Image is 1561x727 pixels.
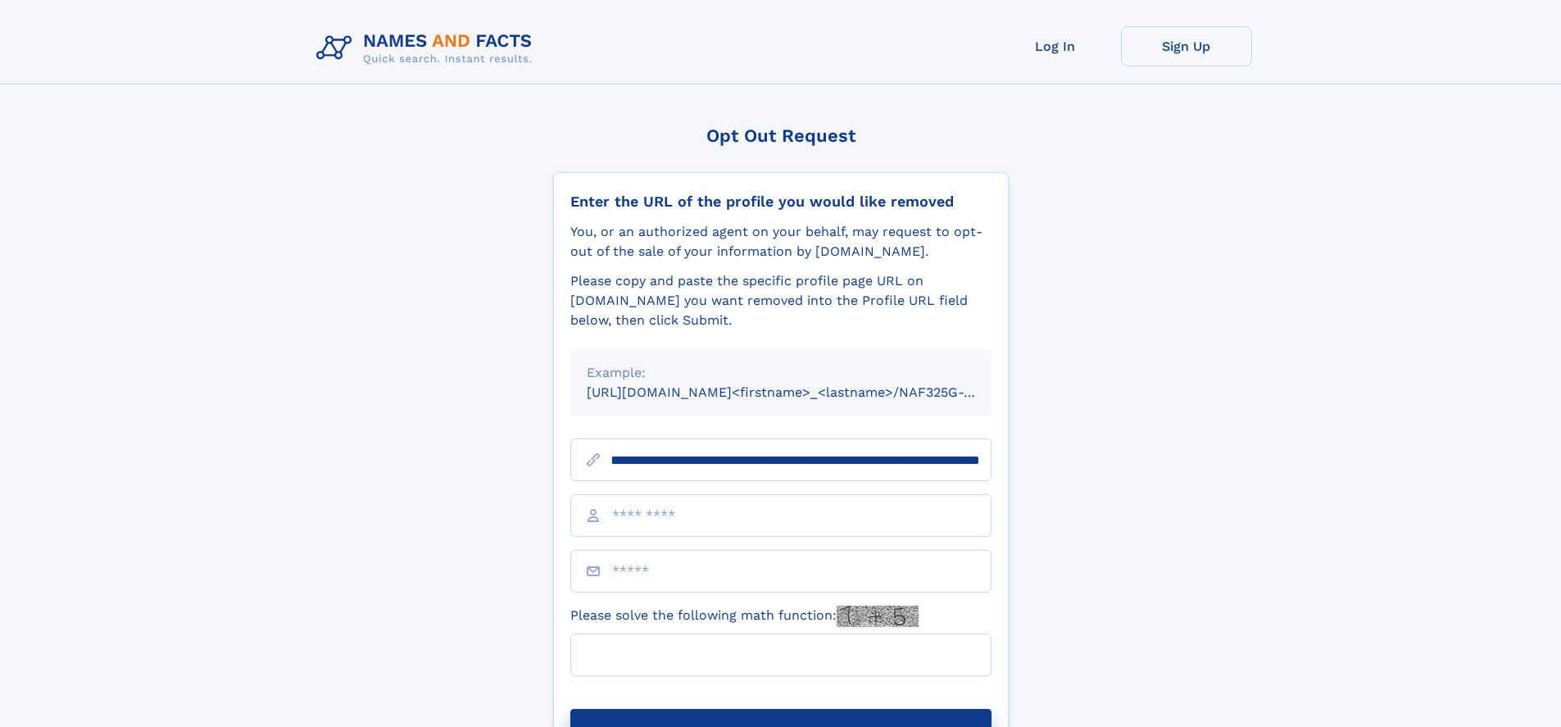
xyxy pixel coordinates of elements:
[553,125,1009,146] div: Opt Out Request
[587,363,975,383] div: Example:
[310,26,546,70] img: Logo Names and Facts
[990,26,1121,66] a: Log In
[570,271,992,330] div: Please copy and paste the specific profile page URL on [DOMAIN_NAME] you want removed into the Pr...
[1121,26,1252,66] a: Sign Up
[587,384,1023,400] small: [URL][DOMAIN_NAME]<firstname>_<lastname>/NAF325G-xxxxxxxx
[570,193,992,211] div: Enter the URL of the profile you would like removed
[570,606,919,627] label: Please solve the following math function:
[570,222,992,261] div: You, or an authorized agent on your behalf, may request to opt-out of the sale of your informatio...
